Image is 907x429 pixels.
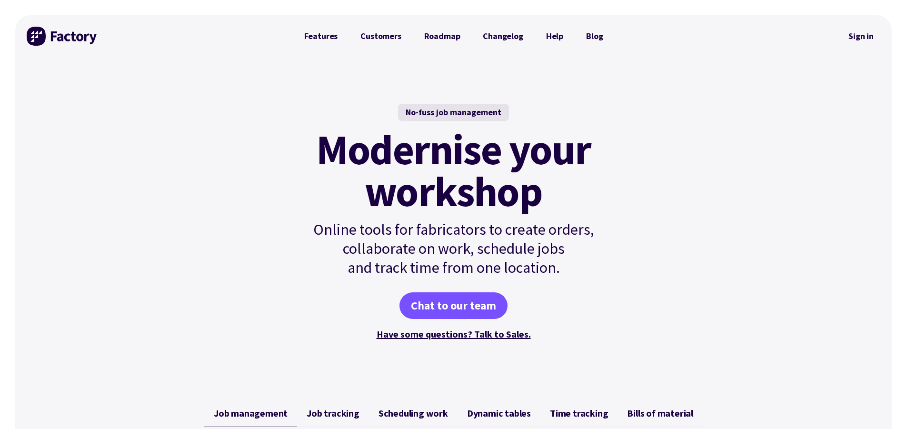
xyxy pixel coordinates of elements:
[349,27,412,46] a: Customers
[575,27,614,46] a: Blog
[307,408,359,419] span: Job tracking
[27,27,98,46] img: Factory
[399,292,508,319] a: Chat to our team
[379,408,448,419] span: Scheduling work
[293,220,615,277] p: Online tools for fabricators to create orders, collaborate on work, schedule jobs and track time ...
[467,408,531,419] span: Dynamic tables
[471,27,534,46] a: Changelog
[413,27,472,46] a: Roadmap
[550,408,608,419] span: Time tracking
[842,25,880,47] a: Sign in
[316,129,591,212] mark: Modernise your workshop
[293,27,349,46] a: Features
[377,328,531,340] a: Have some questions? Talk to Sales.
[627,408,693,419] span: Bills of material
[214,408,288,419] span: Job management
[293,27,615,46] nav: Primary Navigation
[535,27,575,46] a: Help
[398,104,509,121] div: No-fuss job management
[842,25,880,47] nav: Secondary Navigation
